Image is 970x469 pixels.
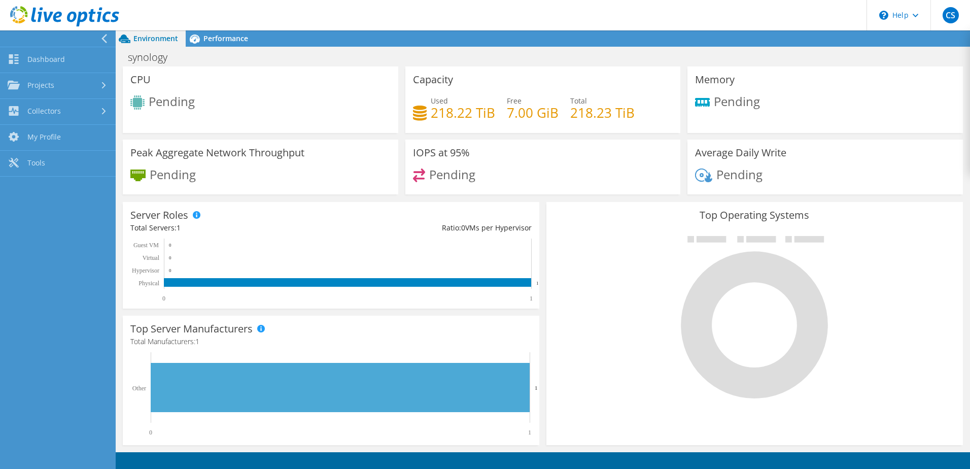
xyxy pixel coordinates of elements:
div: Total Servers: [130,222,331,233]
span: Free [507,96,522,106]
text: 1 [528,429,531,436]
text: 1 [535,385,538,391]
h3: Average Daily Write [695,147,786,158]
h3: CPU [130,74,151,85]
h4: 7.00 GiB [507,107,559,118]
span: Total [570,96,587,106]
h3: Memory [695,74,735,85]
h3: Top Server Manufacturers [130,323,253,334]
text: 0 [149,429,152,436]
h3: IOPS at 95% [413,147,470,158]
text: 1 [530,295,533,302]
h3: Peak Aggregate Network Throughput [130,147,304,158]
text: 0 [169,268,171,273]
text: Other [132,385,146,392]
span: Environment [133,33,178,43]
span: Pending [716,165,763,182]
h3: Capacity [413,74,453,85]
span: Pending [714,92,760,109]
text: 0 [169,243,171,248]
text: Physical [138,280,159,287]
span: 0 [461,223,465,232]
text: Hypervisor [132,267,159,274]
span: 1 [195,337,199,346]
h4: 218.23 TiB [570,107,635,118]
span: CS [943,7,959,23]
text: Guest VM [133,242,159,249]
span: 1 [177,223,181,232]
h4: Total Manufacturers: [130,336,532,347]
text: 0 [169,255,171,260]
span: Pending [150,165,196,182]
h1: synology [123,52,183,63]
text: 1 [536,281,539,286]
span: Used [431,96,448,106]
text: 0 [162,295,165,302]
h3: Top Operating Systems [554,210,955,221]
span: Performance [203,33,248,43]
h4: 218.22 TiB [431,107,495,118]
text: Virtual [143,254,160,261]
h3: Server Roles [130,210,188,221]
div: Ratio: VMs per Hypervisor [331,222,531,233]
span: Pending [429,165,475,182]
svg: \n [879,11,888,20]
span: Pending [149,93,195,110]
